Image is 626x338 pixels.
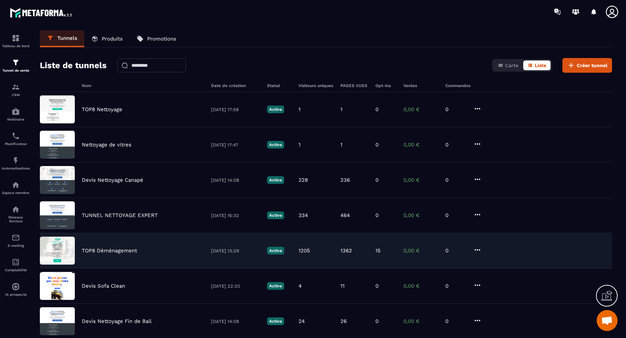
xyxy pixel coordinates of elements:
img: social-network [12,205,20,214]
a: automationsautomationsAutomatisations [2,151,30,175]
img: image [40,166,75,194]
p: Active [267,211,284,219]
p: Active [267,176,284,184]
h6: Statut [267,83,292,88]
p: Active [267,141,284,149]
p: [DATE] 14:08 [211,178,260,183]
p: Tableau de bord [2,44,30,48]
p: Active [267,317,284,325]
p: TUNNEL NETTOYAGE EXPERT [82,212,158,218]
p: Espace membre [2,191,30,195]
img: image [40,272,75,300]
h6: PAGES VUES [340,83,368,88]
p: [DATE] 16:32 [211,213,260,218]
p: Réseaux Sociaux [2,215,30,223]
a: automationsautomationsEspace membre [2,175,30,200]
p: 11 [340,283,345,289]
p: 0 [445,212,466,218]
p: 0 [445,177,466,183]
a: emailemailE-mailing [2,228,30,253]
img: automations [12,156,20,165]
a: formationformationTunnel de vente [2,53,30,78]
p: 0,00 € [403,142,438,148]
p: 1 [298,142,301,148]
p: 0 [445,106,466,113]
a: Produits [84,30,130,47]
span: Carte [505,63,518,68]
p: [DATE] 17:47 [211,142,260,148]
p: 0 [445,283,466,289]
p: Tunnels [57,35,77,41]
a: Ouvrir le chat [597,310,618,331]
p: Automatisations [2,166,30,170]
img: logo [10,6,73,19]
p: 0 [445,247,466,254]
p: 1 [298,106,301,113]
h6: Ventes [403,83,438,88]
h6: Commandes [445,83,470,88]
p: 1205 [298,247,310,254]
p: 334 [298,212,308,218]
img: accountant [12,258,20,266]
img: scheduler [12,132,20,140]
img: image [40,95,75,123]
img: image [40,131,75,159]
img: formation [12,34,20,42]
p: Nettoyage de vitres [82,142,131,148]
p: Planificateur [2,142,30,146]
img: image [40,201,75,229]
p: 0,00 € [403,318,438,324]
p: Active [267,247,284,254]
p: 24 [298,318,305,324]
p: Produits [102,36,123,42]
p: Devis Nettoyage Canapé [82,177,143,183]
p: Devis Nettoyage Fin de Bail [82,318,152,324]
p: 236 [340,177,350,183]
button: Créer tunnel [562,58,612,73]
p: 15 [375,247,381,254]
img: automations [12,282,20,291]
button: Liste [523,60,551,70]
p: 0,00 € [403,212,438,218]
button: Carte [494,60,523,70]
a: schedulerschedulerPlanificateur [2,127,30,151]
h2: Liste de tunnels [40,58,107,72]
img: automations [12,181,20,189]
p: [DATE] 14:08 [211,319,260,324]
a: accountantaccountantComptabilité [2,253,30,277]
a: Tunnels [40,30,84,47]
img: formation [12,58,20,67]
p: 26 [340,318,347,324]
p: 0 [375,177,379,183]
h6: Visiteurs uniques [298,83,333,88]
p: 0,00 € [403,177,438,183]
p: 0 [375,142,379,148]
p: Devis Sofa Clean [82,283,125,289]
img: formation [12,83,20,91]
p: [DATE] 13:29 [211,248,260,253]
p: [DATE] 17:58 [211,107,260,112]
p: 1 [340,142,343,148]
p: 0 [445,142,466,148]
p: 0 [375,212,379,218]
span: Créer tunnel [577,62,607,69]
a: formationformationCRM [2,78,30,102]
p: Comptabilité [2,268,30,272]
img: email [12,233,20,242]
p: Webinaire [2,117,30,121]
p: 0 [375,318,379,324]
p: 4 [298,283,302,289]
img: automations [12,107,20,116]
a: social-networksocial-networkRéseaux Sociaux [2,200,30,228]
h6: Nom [82,83,204,88]
p: Tunnel de vente [2,69,30,72]
p: Promotions [147,36,176,42]
p: Active [267,282,284,290]
p: 0,00 € [403,106,438,113]
p: 0,00 € [403,247,438,254]
p: 0 [375,283,379,289]
a: Promotions [130,30,183,47]
p: 0 [375,106,379,113]
img: image [40,237,75,265]
p: CRM [2,93,30,97]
